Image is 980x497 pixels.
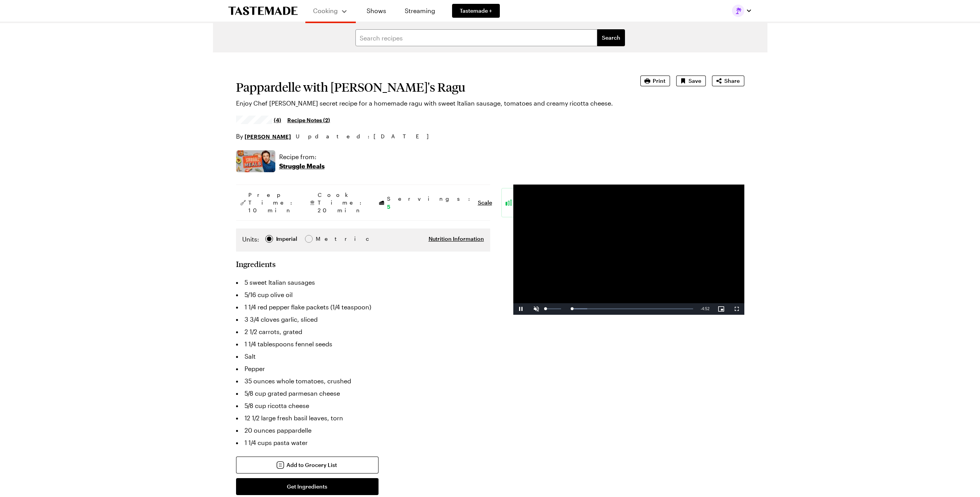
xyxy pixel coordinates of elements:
[513,303,529,315] button: Pause
[236,326,490,338] li: 2 1/2 carrots, grated
[279,152,325,161] p: Recipe from:
[236,437,490,449] li: 1 1/4 cups pasta water
[286,461,337,469] span: Add to Grocery List
[714,303,729,315] button: Picture-in-Picture
[236,132,291,141] p: By
[236,150,275,172] img: Show where recipe is used
[571,308,693,309] div: Progress Bar
[545,308,561,309] div: Volume Level
[701,307,702,311] span: -
[355,29,597,46] input: Search recipes
[387,203,390,210] span: 5
[316,235,332,243] div: Metric
[276,235,297,243] div: Imperial
[452,4,500,18] a: Tastemade +
[236,412,490,424] li: 12 1/2 large fresh basil leaves, torn
[597,29,625,46] button: filters
[287,116,330,124] a: Recipe Notes (2)
[236,478,379,495] button: Get Ingredients
[712,76,744,86] button: Share
[429,235,484,243] button: Nutrition Information
[316,235,333,243] span: Metric
[529,303,544,315] button: Unmute
[236,289,490,301] li: 5/16 cup olive oil
[732,5,744,17] img: Profile picture
[279,161,325,171] p: Struggle Meals
[228,7,298,15] a: To Tastemade Home Page
[313,7,338,14] span: Cooking
[236,259,276,269] h2: Ingredients
[276,235,298,243] span: Imperial
[729,303,744,315] button: Fullscreen
[236,363,490,375] li: Pepper
[236,80,619,94] h1: Pappardelle with [PERSON_NAME]'s Ragu
[274,116,281,124] span: (4)
[513,185,744,315] video-js: Video Player
[236,301,490,313] li: 1 1/4 red pepper flake packets (1/4 teaspoon)
[236,350,490,363] li: Salt
[640,76,670,86] button: Print
[387,195,474,211] span: Servings:
[279,152,325,171] a: Recipe from:Struggle Meals
[236,387,490,400] li: 5/8 cup grated parmesan cheese
[478,199,492,207] button: Scale
[653,77,665,85] span: Print
[236,400,490,412] li: 5/8 cup ricotta cheese
[236,99,619,108] p: Enjoy Chef [PERSON_NAME] secret recipe for a homemade ragu with sweet Italian sausage, tomatoes a...
[318,191,365,214] span: Cook Time: 20 min
[248,191,296,214] span: Prep Time: 10 min
[236,276,490,289] li: 5 sweet Italian sausages
[242,235,259,244] label: Units:
[702,307,709,311] span: 4:52
[732,5,752,17] button: Profile picture
[602,34,620,42] span: Search
[236,117,281,123] a: 4.25/5 stars from 4 reviews
[245,132,291,141] a: [PERSON_NAME]
[724,77,740,85] span: Share
[676,76,706,86] button: Save recipe
[236,375,490,387] li: 35 ounces whole tomatoes, crushed
[242,235,332,245] div: Imperial Metric
[236,338,490,350] li: 1 1/4 tablespoons fennel seeds
[296,132,436,141] span: Updated : [DATE]
[236,313,490,326] li: 3 3/4 cloves garlic, sliced
[460,7,492,15] span: Tastemade +
[236,457,379,473] button: Add to Grocery List
[236,424,490,437] li: 20 ounces pappardelle
[689,77,701,85] span: Save
[313,3,348,18] button: Cooking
